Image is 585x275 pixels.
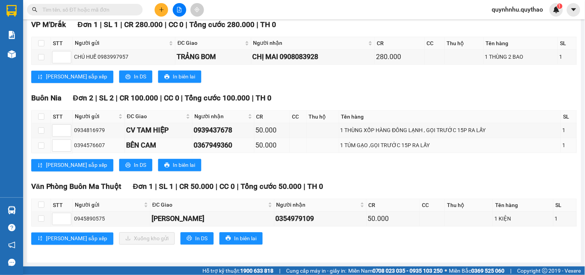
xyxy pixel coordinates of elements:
[194,112,246,121] span: Người nhận
[445,199,493,212] th: Thu hộ
[7,7,61,34] div: Văn Phòng Buôn Ma Thuột
[37,163,43,169] span: sort-ascending
[155,182,157,191] span: |
[256,140,289,151] div: 50.000
[8,206,16,214] img: warehouse-icon
[126,140,191,151] div: BÊN CAM
[31,182,121,191] span: Văn Phòng Buôn Ma Thuột
[286,267,346,275] span: Cung cấp máy in - giấy in:
[124,20,163,29] span: CR 280.000
[177,52,250,63] div: TRẢNG BOM
[194,125,253,136] div: 0939437678
[127,112,184,121] span: ĐC Giao
[6,53,62,63] div: 50.000
[493,199,553,212] th: Tên hàng
[559,53,575,61] div: 1
[51,37,73,50] th: STT
[307,110,339,123] th: Thu hộ
[75,112,117,121] span: Người gửi
[290,110,307,123] th: CC
[445,269,447,272] span: ⚪️
[279,267,280,275] span: |
[256,94,272,103] span: TH 0
[445,37,484,50] th: Thu hộ
[155,3,168,17] button: plus
[252,94,254,103] span: |
[51,199,73,212] th: STT
[99,94,114,103] span: SL 2
[194,140,253,151] div: 0367949360
[195,234,207,243] span: In DS
[562,141,575,150] div: 1
[486,5,550,14] span: quynhnhu.quythao
[46,234,107,243] span: [PERSON_NAME] sắp xếp
[256,125,289,136] div: 50.000
[180,233,214,245] button: printerIn DS
[425,37,445,50] th: CC
[561,110,577,123] th: SL
[303,182,305,191] span: |
[557,3,563,9] sup: 1
[241,182,302,191] span: Tổng cước 50.000
[46,73,107,81] span: [PERSON_NAME] sắp xếp
[31,159,113,171] button: sort-ascending[PERSON_NAME] sắp xếp
[165,20,167,29] span: |
[367,199,420,212] th: CR
[116,94,118,103] span: |
[253,52,373,63] div: CHỊ MAI 0908083928
[202,267,273,275] span: Hỗ trợ kỹ thuật:
[134,161,146,170] span: In DS
[255,110,290,123] th: CR
[558,37,577,50] th: SL
[74,53,174,61] div: CHÚ HUẾ 0983997957
[449,267,505,275] span: Miền Bắc
[7,34,61,45] div: 0945890575
[32,7,37,12] span: search
[307,182,323,191] span: TH 0
[219,182,235,191] span: CC 0
[164,94,179,103] span: CC 0
[160,94,162,103] span: |
[164,74,170,80] span: printer
[100,20,102,29] span: |
[186,20,188,29] span: |
[66,35,154,49] span: [PERSON_NAME]
[119,233,175,245] button: downloadXuống kho gửi
[175,182,177,191] span: |
[339,110,561,123] th: Tên hàng
[119,159,152,171] button: printerIn DS
[485,53,557,61] div: 1 THÙNG 2 BAO
[191,3,204,17] button: aim
[37,74,43,80] span: sort-ascending
[570,6,577,13] span: caret-down
[126,125,191,136] div: CV TAM HIỆP
[553,6,560,13] img: icon-new-feature
[173,161,195,170] span: In biên lai
[341,141,560,150] div: 1 TÚM GẠO ,GỌI TRƯỚC 15P RA LẤY
[158,71,201,83] button: printerIn biên lai
[8,259,15,266] span: message
[261,20,276,29] span: TH 0
[276,214,365,224] div: 0354979109
[134,73,146,81] span: In DS
[125,163,131,169] span: printer
[74,126,123,135] div: 0934816979
[179,182,214,191] span: CR 50.000
[237,182,239,191] span: |
[66,7,154,16] div: DỌC ĐƯỜNG
[226,236,231,242] span: printer
[253,39,367,48] span: Người nhận
[511,267,512,275] span: |
[46,161,107,170] span: [PERSON_NAME] sắp xếp
[173,3,186,17] button: file-add
[74,141,123,150] div: 0394576607
[7,5,17,17] img: logo-vxr
[567,3,580,17] button: caret-down
[376,52,423,63] div: 280.000
[164,163,170,169] span: printer
[8,31,16,39] img: solution-icon
[177,7,182,12] span: file-add
[181,94,183,103] span: |
[341,126,560,135] div: 1 THÙNG XỐP HÀNG ĐÔNG LẠNH , GỌI TRƯỚC 15P RA LẤY
[31,71,113,83] button: sort-ascending[PERSON_NAME] sắp xếp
